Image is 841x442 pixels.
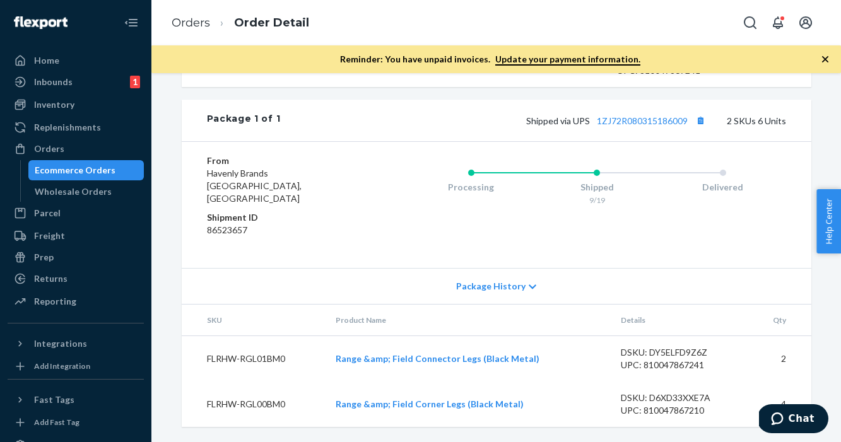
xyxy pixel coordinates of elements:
div: Reporting [34,295,76,308]
div: 1 [130,76,140,88]
td: 2 [750,336,811,382]
a: Orders [8,139,144,159]
a: Add Integration [8,359,144,374]
div: Inventory [34,98,74,111]
ol: breadcrumbs [162,4,319,42]
button: Close Navigation [119,10,144,35]
div: Integrations [34,337,87,350]
div: Replenishments [34,121,101,134]
a: Home [8,50,144,71]
a: Add Fast Tag [8,415,144,430]
div: Orders [34,142,64,155]
div: Freight [34,230,65,242]
div: Package 1 of 1 [207,112,281,129]
th: SKU [182,305,326,336]
div: Add Integration [34,361,90,371]
div: Prep [34,251,54,264]
dd: 86523657 [207,224,358,236]
div: Ecommerce Orders [35,164,115,177]
div: Inbounds [34,76,73,88]
div: Processing [408,181,534,194]
button: Open account menu [793,10,818,35]
button: Integrations [8,334,144,354]
td: 4 [750,381,811,427]
a: Order Detail [234,16,309,30]
a: Inbounds1 [8,72,144,92]
a: Wholesale Orders [28,182,144,202]
div: UPC: 810047867210 [621,404,739,417]
button: Copy tracking number [693,112,709,129]
span: Havenly Brands [GEOGRAPHIC_DATA], [GEOGRAPHIC_DATA] [207,168,302,204]
a: Inventory [8,95,144,115]
dt: Shipment ID [207,211,358,224]
td: FLRHW-RGL00BM0 [182,381,326,427]
a: Ecommerce Orders [28,160,144,180]
div: Delivered [660,181,786,194]
a: Update your payment information. [495,54,640,66]
dt: From [207,154,358,167]
a: Orders [172,16,210,30]
div: Home [34,54,59,67]
a: Replenishments [8,117,144,137]
button: Fast Tags [8,390,144,410]
div: UPC: 810047867241 [621,359,739,371]
div: Returns [34,272,68,285]
div: 2 SKUs 6 Units [280,112,785,129]
div: Wholesale Orders [35,185,112,198]
th: Details [611,305,750,336]
button: Help Center [816,189,841,253]
button: Open notifications [765,10,791,35]
a: Range &amp; Field Connector Legs (Black Metal) [336,353,539,364]
img: Flexport logo [14,16,68,29]
div: DSKU: D6XD33XXE7A [621,392,739,404]
a: Reporting [8,291,144,311]
div: Add Fast Tag [34,417,79,427]
div: Fast Tags [34,393,74,406]
p: Reminder: You have unpaid invoices. [340,53,640,66]
div: 9/19 [534,195,660,206]
a: Freight [8,226,144,246]
th: Qty [750,305,811,336]
th: Product Name [326,305,611,336]
div: DSKU: DY5ELFD9Z6Z [621,346,739,359]
div: Shipped [534,181,660,194]
iframe: Opens a widget where you can chat to one of our agents [759,404,828,436]
a: Range &amp; Field Corner Legs (Black Metal) [336,398,524,409]
div: Parcel [34,207,61,219]
button: Open Search Box [738,10,763,35]
a: Returns [8,269,144,289]
span: Shipped via UPS [526,115,709,126]
td: FLRHW-RGL01BM0 [182,336,326,382]
a: Parcel [8,203,144,223]
a: Prep [8,247,144,267]
a: 1ZJ72R080315186009 [597,115,688,126]
span: Package History [456,280,526,293]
